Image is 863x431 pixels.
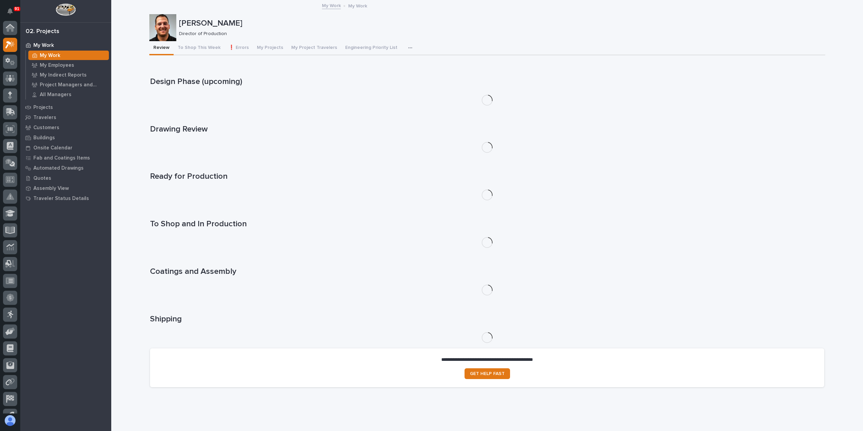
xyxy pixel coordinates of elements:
[20,183,111,193] a: Assembly View
[40,53,60,59] p: My Work
[40,72,87,78] p: My Indirect Reports
[33,135,55,141] p: Buildings
[33,115,56,121] p: Travelers
[33,125,59,131] p: Customers
[150,267,824,277] h1: Coatings and Assembly
[150,124,824,134] h1: Drawing Review
[179,19,823,28] p: [PERSON_NAME]
[20,163,111,173] a: Automated Drawings
[33,155,90,161] p: Fab and Coatings Items
[26,51,111,60] a: My Work
[341,41,401,55] button: Engineering Priority List
[20,40,111,50] a: My Work
[149,41,174,55] button: Review
[465,368,510,379] a: GET HELP FAST
[26,60,111,70] a: My Employees
[150,219,824,229] h1: To Shop and In Production
[287,41,341,55] button: My Project Travelers
[20,143,111,153] a: Onsite Calendar
[150,314,824,324] h1: Shipping
[348,2,367,9] p: My Work
[322,1,341,9] a: My Work
[15,6,19,11] p: 91
[33,196,89,202] p: Traveler Status Details
[3,4,17,18] button: Notifications
[20,133,111,143] a: Buildings
[26,90,111,99] a: All Managers
[470,371,505,376] span: GET HELP FAST
[40,92,71,98] p: All Managers
[20,173,111,183] a: Quotes
[150,172,824,181] h1: Ready for Production
[33,105,53,111] p: Projects
[150,77,824,87] h1: Design Phase (upcoming)
[20,193,111,203] a: Traveler Status Details
[40,82,106,88] p: Project Managers and Engineers
[225,41,253,55] button: ❗ Errors
[33,145,72,151] p: Onsite Calendar
[26,80,111,89] a: Project Managers and Engineers
[20,102,111,112] a: Projects
[33,175,51,181] p: Quotes
[253,41,287,55] button: My Projects
[3,413,17,428] button: users-avatar
[33,185,69,192] p: Assembly View
[26,70,111,80] a: My Indirect Reports
[40,62,74,68] p: My Employees
[26,28,59,35] div: 02. Projects
[8,8,17,19] div: Notifications91
[20,153,111,163] a: Fab and Coatings Items
[56,3,76,16] img: Workspace Logo
[179,31,820,37] p: Director of Production
[174,41,225,55] button: To Shop This Week
[20,122,111,133] a: Customers
[33,165,84,171] p: Automated Drawings
[33,42,54,49] p: My Work
[20,112,111,122] a: Travelers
